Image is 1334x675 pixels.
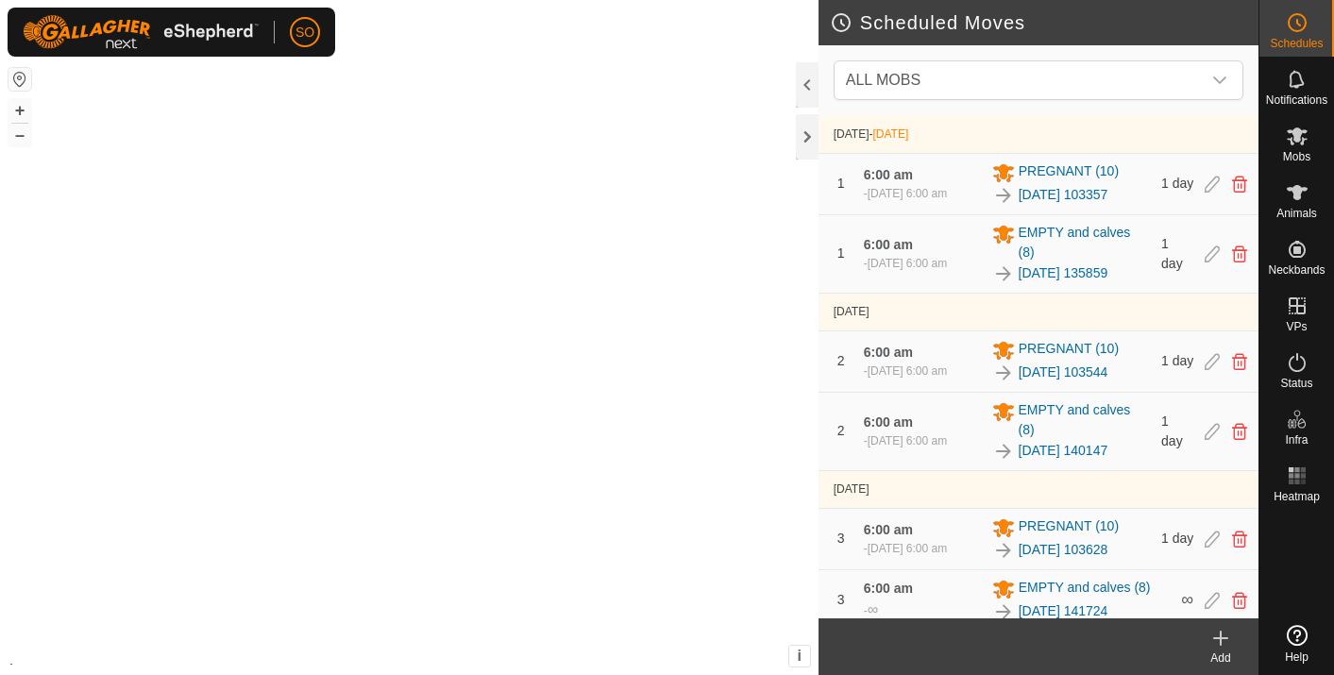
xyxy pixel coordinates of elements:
[1019,400,1151,440] span: EMPTY and calves (8)
[864,522,913,537] span: 6:00 am
[864,414,913,430] span: 6:00 am
[992,362,1015,384] img: To
[864,599,878,621] div: -
[868,434,947,447] span: [DATE] 6:00 am
[992,184,1015,207] img: To
[834,127,870,141] span: [DATE]
[1161,176,1193,191] span: 1 day
[868,542,947,555] span: [DATE] 6:00 am
[837,176,845,191] span: 1
[864,581,913,596] span: 6:00 am
[1161,236,1183,271] span: 1 day
[1286,321,1307,332] span: VPs
[1019,223,1151,262] span: EMPTY and calves (8)
[1276,208,1317,219] span: Animals
[837,353,845,368] span: 2
[1181,590,1193,609] span: ∞
[1201,61,1239,99] div: dropdown trigger
[873,127,909,141] span: [DATE]
[789,646,810,667] button: i
[830,11,1258,34] h2: Scheduled Moves
[864,432,947,449] div: -
[864,185,947,202] div: -
[1019,578,1151,600] span: EMPTY and calves (8)
[1019,339,1119,362] span: PREGNANT (10)
[1019,441,1108,461] a: [DATE] 140147
[296,23,314,42] span: SO
[1266,94,1327,106] span: Notifications
[992,262,1015,285] img: To
[864,255,947,272] div: -
[1270,38,1323,49] span: Schedules
[846,72,920,88] span: ALL MOBS
[837,245,845,261] span: 1
[1019,516,1119,539] span: PREGNANT (10)
[837,531,845,546] span: 3
[868,364,947,378] span: [DATE] 6:00 am
[870,127,909,141] span: -
[1161,531,1193,546] span: 1 day
[1161,353,1193,368] span: 1 day
[864,167,913,182] span: 6:00 am
[8,68,31,91] button: Reset Map
[837,423,845,438] span: 2
[1285,651,1309,663] span: Help
[992,539,1015,562] img: To
[334,650,405,667] a: Privacy Policy
[864,237,913,252] span: 6:00 am
[1283,151,1310,162] span: Mobs
[864,363,947,380] div: -
[868,257,947,270] span: [DATE] 6:00 am
[1019,161,1119,184] span: PREGNANT (10)
[1268,264,1325,276] span: Neckbands
[834,305,870,318] span: [DATE]
[428,650,483,667] a: Contact Us
[868,187,947,200] span: [DATE] 6:00 am
[1019,601,1108,621] a: [DATE] 141724
[864,540,947,557] div: -
[1183,650,1258,667] div: Add
[8,99,31,122] button: +
[1259,617,1334,670] a: Help
[8,124,31,146] button: –
[797,648,801,664] span: i
[992,600,1015,623] img: To
[868,601,878,617] span: ∞
[864,345,913,360] span: 6:00 am
[1274,491,1320,502] span: Heatmap
[992,440,1015,463] img: To
[837,592,845,607] span: 3
[23,15,259,49] img: Gallagher Logo
[1280,378,1312,389] span: Status
[1161,413,1183,448] span: 1 day
[838,61,1201,99] span: ALL MOBS
[1019,263,1108,283] a: [DATE] 135859
[1285,434,1308,446] span: Infra
[1019,185,1108,205] a: [DATE] 103357
[1019,540,1108,560] a: [DATE] 103628
[834,482,870,496] span: [DATE]
[1019,363,1108,382] a: [DATE] 103544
